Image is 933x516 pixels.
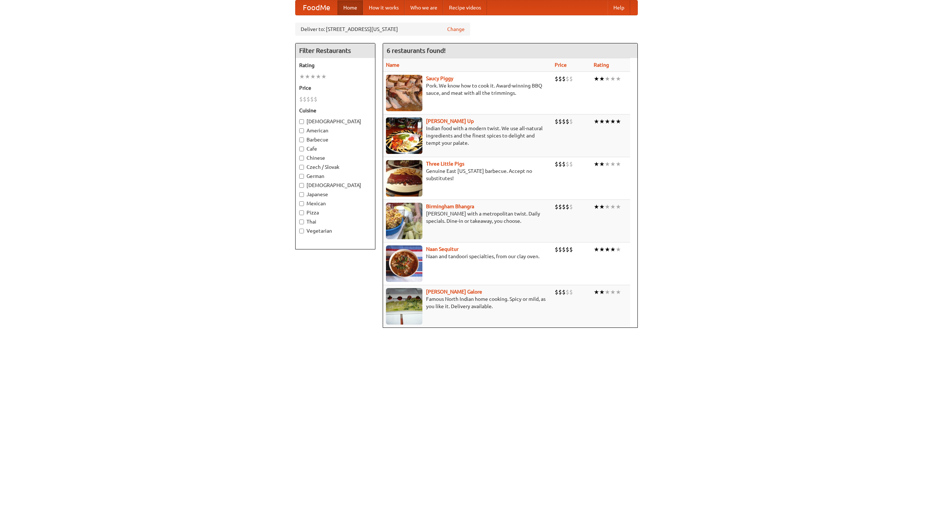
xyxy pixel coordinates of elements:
[605,117,610,125] li: ★
[562,117,566,125] li: $
[299,182,371,189] label: [DEMOGRAPHIC_DATA]
[299,227,371,234] label: Vegetarian
[299,119,304,124] input: [DEMOGRAPHIC_DATA]
[599,288,605,296] li: ★
[426,246,458,252] a: Naan Sequitur
[616,288,621,296] li: ★
[610,75,616,83] li: ★
[566,203,569,211] li: $
[555,75,558,83] li: $
[569,203,573,211] li: $
[426,118,474,124] b: [PERSON_NAME] Up
[386,125,549,147] p: Indian food with a modern twist. We use all-natural ingredients and the finest spices to delight ...
[299,84,371,92] h5: Price
[295,23,470,36] div: Deliver to: [STREET_ADDRESS][US_STATE]
[610,288,616,296] li: ★
[305,73,310,81] li: ★
[558,288,562,296] li: $
[386,210,549,225] p: [PERSON_NAME] with a metropolitan twist. Daily specials. Dine-in or takeaway, you choose.
[299,136,371,143] label: Barbecue
[386,167,549,182] p: Genuine East [US_STATE] barbecue. Accept no substitutes!
[555,245,558,253] li: $
[299,62,371,69] h5: Rating
[299,165,304,170] input: Czech / Slovak
[558,245,562,253] li: $
[605,288,610,296] li: ★
[443,0,487,15] a: Recipe videos
[610,245,616,253] li: ★
[386,75,422,111] img: saucy.jpg
[594,62,609,68] a: Rating
[299,174,304,179] input: German
[555,203,558,211] li: $
[605,245,610,253] li: ★
[386,82,549,97] p: Pork. We know how to cook it. Award-winning BBQ sauce, and meat with all the trimmings.
[296,43,375,58] h4: Filter Restaurants
[599,160,605,168] li: ★
[616,117,621,125] li: ★
[426,203,474,209] a: Birmingham Bhangra
[299,200,371,207] label: Mexican
[299,127,371,134] label: American
[386,288,422,325] img: currygalore.jpg
[426,289,482,295] a: [PERSON_NAME] Galore
[299,154,371,162] label: Chinese
[386,245,422,282] img: naansequitur.jpg
[310,73,316,81] li: ★
[299,95,303,103] li: $
[299,209,371,216] label: Pizza
[608,0,630,15] a: Help
[566,245,569,253] li: $
[386,160,422,197] img: littlepigs.jpg
[299,218,371,225] label: Thai
[558,160,562,168] li: $
[386,117,422,154] img: curryup.jpg
[555,288,558,296] li: $
[303,95,307,103] li: $
[562,160,566,168] li: $
[558,75,562,83] li: $
[386,203,422,239] img: bhangra.jpg
[566,288,569,296] li: $
[594,288,599,296] li: ★
[299,145,371,152] label: Cafe
[299,229,304,233] input: Vegetarian
[426,75,453,81] a: Saucy Piggy
[616,75,621,83] li: ★
[426,161,464,167] a: Three Little Pigs
[566,117,569,125] li: $
[299,201,304,206] input: Mexican
[386,62,399,68] a: Name
[316,73,321,81] li: ★
[616,203,621,211] li: ★
[405,0,443,15] a: Who we are
[299,183,304,188] input: [DEMOGRAPHIC_DATA]
[616,245,621,253] li: ★
[307,95,310,103] li: $
[386,295,549,310] p: Famous North Indian home cooking. Spicy or mild, as you like it. Delivery available.
[594,203,599,211] li: ★
[569,288,573,296] li: $
[321,73,327,81] li: ★
[296,0,337,15] a: FoodMe
[299,191,371,198] label: Japanese
[299,156,304,160] input: Chinese
[566,160,569,168] li: $
[299,210,304,215] input: Pizza
[610,117,616,125] li: ★
[299,147,304,151] input: Cafe
[562,288,566,296] li: $
[562,203,566,211] li: $
[387,47,446,54] ng-pluralize: 6 restaurants found!
[299,118,371,125] label: [DEMOGRAPHIC_DATA]
[337,0,363,15] a: Home
[569,117,573,125] li: $
[599,75,605,83] li: ★
[310,95,314,103] li: $
[599,245,605,253] li: ★
[363,0,405,15] a: How it works
[610,203,616,211] li: ★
